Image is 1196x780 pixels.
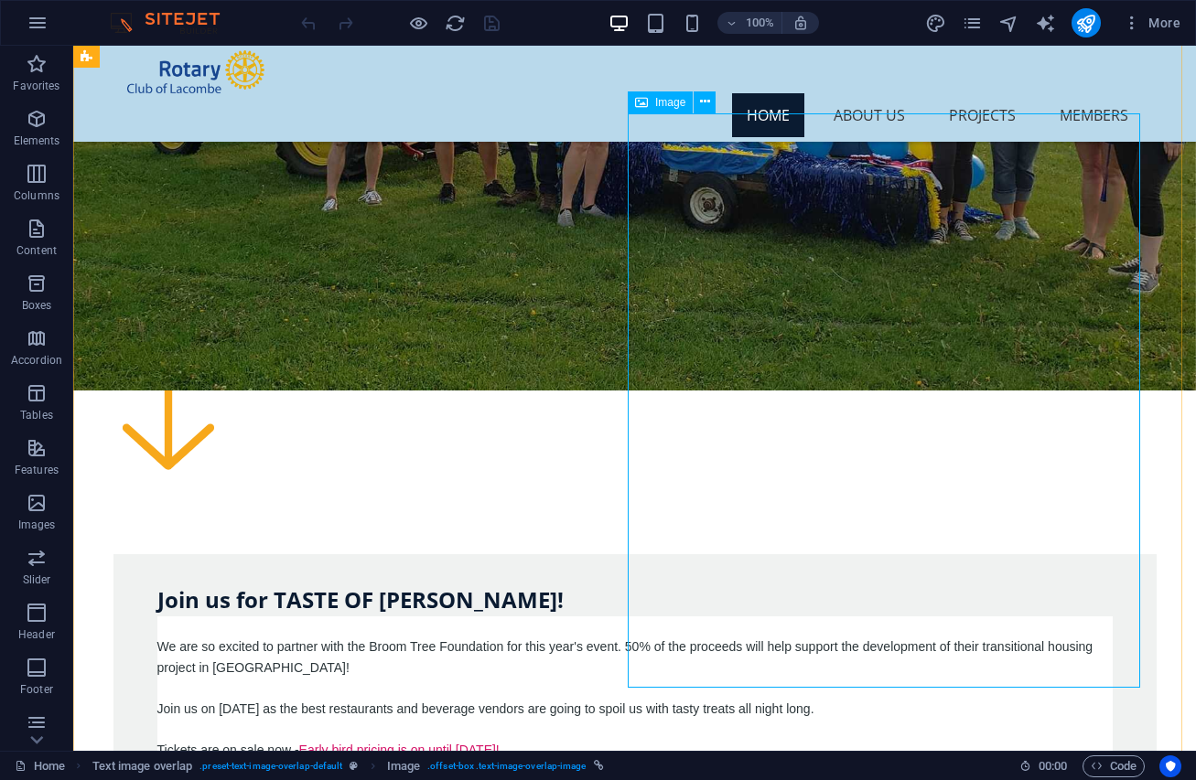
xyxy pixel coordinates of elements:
button: text_generator [1035,12,1057,34]
p: Favorites [13,79,59,93]
button: Usercentrics [1159,755,1181,777]
i: On resize automatically adjust zoom level to fit chosen device. [792,15,809,31]
i: Pages (Ctrl+Alt+S) [962,13,983,34]
span: 00 00 [1039,755,1067,777]
img: Editor Logo [105,12,242,34]
p: Tables [20,408,53,422]
p: Columns [14,188,59,203]
button: pages [962,12,984,34]
i: Navigator [998,13,1019,34]
nav: breadcrumb [92,755,604,777]
p: Elements [14,134,60,148]
button: Code [1083,755,1145,777]
span: . preset-text-image-overlap-default [199,755,342,777]
h6: Session time [1019,755,1068,777]
button: 100% [717,12,782,34]
button: Click here to leave preview mode and continue editing [407,12,429,34]
p: Footer [20,682,53,697]
span: . offset-box .text-image-overlap-image [427,755,586,777]
a: Click to cancel selection. Double-click to open Pages [15,755,65,777]
i: Reload page [445,13,466,34]
i: This element is a customizable preset [350,761,358,771]
span: Image [655,97,685,108]
p: Accordion [11,353,62,368]
i: AI Writer [1035,13,1056,34]
p: Boxes [22,298,52,313]
button: design [925,12,947,34]
button: navigator [998,12,1020,34]
p: Header [18,627,55,642]
i: Design (Ctrl+Alt+Y) [925,13,946,34]
i: Publish [1075,13,1096,34]
span: Click to select. Double-click to edit [387,755,420,777]
p: Features [15,463,59,477]
span: Code [1091,755,1137,777]
span: More [1123,14,1180,32]
p: Images [18,518,56,532]
p: Content [16,243,57,258]
button: More [1115,8,1188,37]
span: Click to select. Double-click to edit [92,755,193,777]
h6: 100% [745,12,774,34]
span: : [1051,759,1054,773]
i: This element is linked [594,761,604,771]
button: publish [1072,8,1101,37]
p: Slider [23,572,51,587]
button: reload [444,12,466,34]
